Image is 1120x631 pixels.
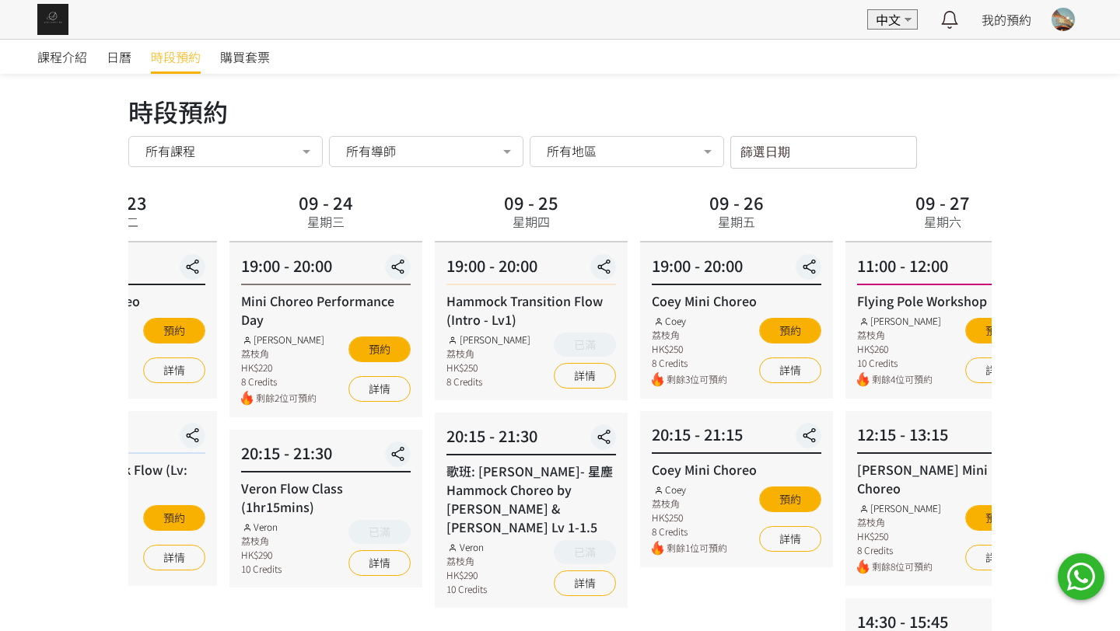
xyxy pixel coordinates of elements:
[35,254,205,285] div: 18:45 - 19:45
[652,483,727,497] div: Coey
[857,460,1027,497] div: [PERSON_NAME] Mini Choreo
[547,143,597,159] span: 所有地區
[143,545,205,570] a: 詳情
[857,423,1027,454] div: 12:15 - 13:15
[652,291,821,310] div: Coey Mini Choreo
[346,143,396,159] span: 所有導師
[446,582,487,596] div: 10 Credits
[982,10,1031,29] a: 我的預約
[37,40,87,74] a: 課程介紹
[241,391,253,406] img: fire.png
[348,336,411,362] button: 預約
[241,520,282,534] div: Veron
[965,505,1027,531] button: 預約
[915,193,970,211] div: 09 - 27
[241,534,282,548] div: 荔枝角
[965,357,1027,383] a: 詳情
[652,497,727,511] div: 荔枝角
[348,520,411,544] button: 已滿
[37,47,87,66] span: 課程介紹
[348,550,411,576] a: 詳情
[857,501,941,515] div: [PERSON_NAME]
[143,357,205,383] a: 詳情
[857,314,941,328] div: [PERSON_NAME]
[857,342,941,356] div: HK$260
[759,526,821,552] a: 詳情
[857,515,941,529] div: 荔枝角
[241,548,282,562] div: HK$290
[446,291,616,329] div: Hammock Transition Flow (Intro - Lv1)
[93,193,147,211] div: 09 - 23
[299,193,353,211] div: 09 - 24
[554,570,616,596] a: 詳情
[143,318,205,343] button: 預約
[35,423,205,454] div: 19:45 - 20:45
[652,511,727,525] div: HK$250
[241,375,325,389] div: 8 Credits
[101,212,138,231] div: 星期二
[667,541,727,556] span: 剩餘1位可預約
[924,212,961,231] div: 星期六
[504,193,558,211] div: 09 - 25
[307,212,345,231] div: 星期三
[446,568,487,582] div: HK$290
[554,363,616,389] a: 詳情
[220,47,270,66] span: 購買套票
[107,47,131,66] span: 日曆
[241,479,411,516] div: Veron Flow Class (1hr15mins)
[857,291,1027,310] div: Flying Pole Workshop
[652,328,727,342] div: 荔枝角
[446,361,530,375] div: HK$250
[857,328,941,342] div: 荔枝角
[709,193,764,211] div: 09 - 26
[35,460,205,497] div: Basic Hammock Flow (Lv: Intro)
[554,333,616,357] button: 已滿
[872,560,941,574] span: 剩餘8位可預約
[652,541,663,556] img: fire.png
[652,254,821,285] div: 19:00 - 20:00
[759,486,821,512] button: 預約
[652,314,727,328] div: Coey
[35,291,205,310] div: Xena Mini Choreo
[107,40,131,74] a: 日曆
[857,254,1027,285] div: 11:00 - 12:00
[446,254,616,285] div: 19:00 - 20:00
[143,505,205,531] button: 預約
[128,92,992,130] div: 時段預約
[759,318,821,343] button: 預約
[730,136,917,169] input: 篩選日期
[241,333,325,347] div: [PERSON_NAME]
[718,212,755,231] div: 星期五
[965,318,1027,343] button: 預約
[857,372,869,387] img: fire.png
[241,347,325,361] div: 荔枝角
[554,540,616,564] button: 已滿
[446,333,530,347] div: [PERSON_NAME]
[513,212,550,231] div: 星期四
[652,525,727,539] div: 8 Credits
[759,357,821,383] a: 詳情
[151,40,201,74] a: 時段預約
[872,372,941,387] span: 剩餘4位可預約
[241,441,411,472] div: 20:15 - 21:30
[652,423,821,454] div: 20:15 - 21:15
[256,391,325,406] span: 剩餘2位可預約
[667,372,727,387] span: 剩餘3位可預約
[446,462,616,536] div: 歌班: [PERSON_NAME]- 星塵 Hammock Choreo by [PERSON_NAME] & [PERSON_NAME] Lv 1-1.5
[37,4,68,35] img: img_61c0148bb0266
[965,545,1027,570] a: 詳情
[348,376,411,402] a: 詳情
[241,361,325,375] div: HK$220
[241,562,282,576] div: 10 Credits
[446,424,616,455] div: 20:15 - 21:30
[446,540,487,554] div: Veron
[241,291,411,329] div: Mini Choreo Performance Day
[446,554,487,568] div: 荔枝角
[446,347,530,361] div: 荔枝角
[241,254,411,285] div: 19:00 - 20:00
[220,40,270,74] a: 購買套票
[145,143,195,159] span: 所有課程
[652,356,727,370] div: 8 Credits
[652,372,663,387] img: fire.png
